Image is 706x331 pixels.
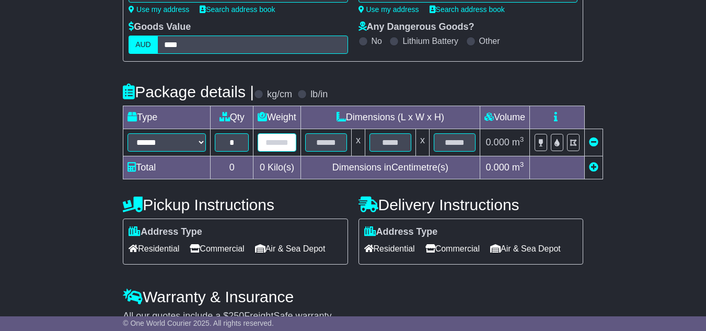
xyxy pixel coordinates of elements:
[351,129,365,156] td: x
[123,311,583,322] div: All our quotes include a $ FreightSafe warranty.
[415,129,429,156] td: x
[228,311,244,321] span: 250
[486,162,510,173] span: 0.000
[267,89,292,100] label: kg/cm
[123,288,583,305] h4: Warranty & Insurance
[190,241,244,257] span: Commercial
[425,241,480,257] span: Commercial
[300,106,480,129] td: Dimensions (L x W x H)
[211,106,253,129] td: Qty
[358,196,583,213] h4: Delivery Instructions
[512,162,524,173] span: m
[430,5,505,14] a: Search address book
[123,319,274,327] span: © One World Courier 2025. All rights reserved.
[589,137,598,147] a: Remove this item
[253,106,301,129] td: Weight
[364,241,415,257] span: Residential
[129,5,189,14] a: Use my address
[520,161,524,168] sup: 3
[253,156,301,179] td: Kilo(s)
[260,162,265,173] span: 0
[589,162,598,173] a: Add new item
[255,241,326,257] span: Air & Sea Depot
[402,36,458,46] label: Lithium Battery
[372,36,382,46] label: No
[129,21,191,33] label: Goods Value
[486,137,510,147] span: 0.000
[300,156,480,179] td: Dimensions in Centimetre(s)
[310,89,328,100] label: lb/in
[358,21,474,33] label: Any Dangerous Goods?
[200,5,275,14] a: Search address book
[129,226,202,238] label: Address Type
[129,36,158,54] label: AUD
[479,36,500,46] label: Other
[358,5,419,14] a: Use my address
[520,135,524,143] sup: 3
[129,241,179,257] span: Residential
[512,137,524,147] span: m
[123,156,211,179] td: Total
[211,156,253,179] td: 0
[123,83,254,100] h4: Package details |
[480,106,529,129] td: Volume
[123,196,348,213] h4: Pickup Instructions
[490,241,561,257] span: Air & Sea Depot
[123,106,211,129] td: Type
[364,226,438,238] label: Address Type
